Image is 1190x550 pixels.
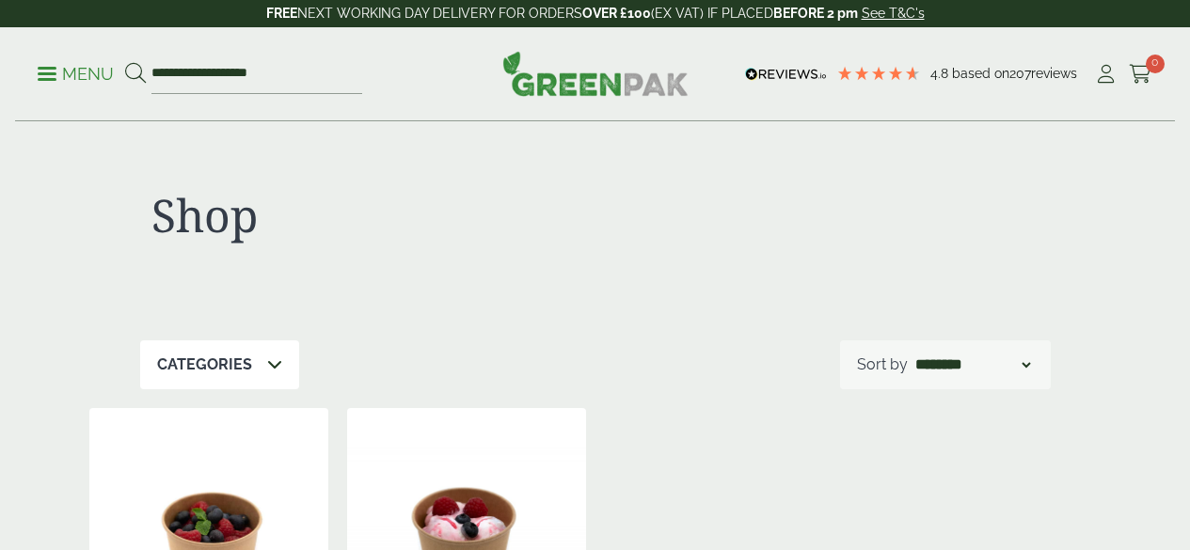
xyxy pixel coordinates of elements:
div: 4.79 Stars [836,65,921,82]
a: Menu [38,63,114,82]
span: 0 [1146,55,1165,73]
p: Menu [38,63,114,86]
p: Sort by [857,354,908,376]
span: 207 [1009,66,1031,81]
span: Based on [952,66,1009,81]
strong: OVER £100 [582,6,651,21]
i: Cart [1129,65,1152,84]
img: GreenPak Supplies [502,51,689,96]
h1: Shop [151,188,584,243]
strong: BEFORE 2 pm [773,6,858,21]
a: See T&C's [862,6,925,21]
span: reviews [1031,66,1077,81]
a: 0 [1129,60,1152,88]
span: 4.8 [930,66,952,81]
img: REVIEWS.io [745,68,827,81]
select: Shop order [912,354,1034,376]
p: Categories [157,354,252,376]
strong: FREE [266,6,297,21]
i: My Account [1094,65,1118,84]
